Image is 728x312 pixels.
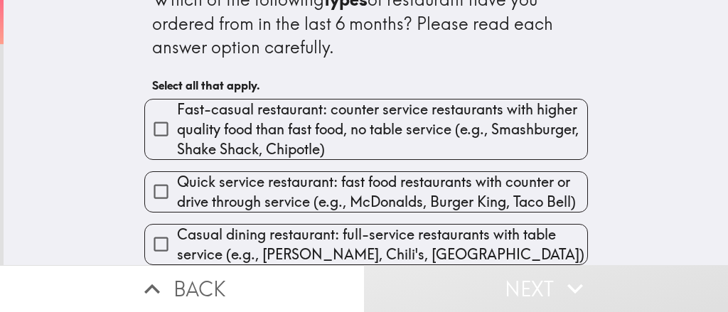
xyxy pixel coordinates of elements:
h6: Select all that apply. [152,77,580,93]
button: Next [364,265,728,312]
span: Quick service restaurant: fast food restaurants with counter or drive through service (e.g., McDo... [177,172,587,212]
button: Fast-casual restaurant: counter service restaurants with higher quality food than fast food, no t... [145,99,587,159]
span: Fast-casual restaurant: counter service restaurants with higher quality food than fast food, no t... [177,99,587,159]
span: Casual dining restaurant: full-service restaurants with table service (e.g., [PERSON_NAME], Chili... [177,225,587,264]
button: Quick service restaurant: fast food restaurants with counter or drive through service (e.g., McDo... [145,172,587,212]
button: Casual dining restaurant: full-service restaurants with table service (e.g., [PERSON_NAME], Chili... [145,225,587,264]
